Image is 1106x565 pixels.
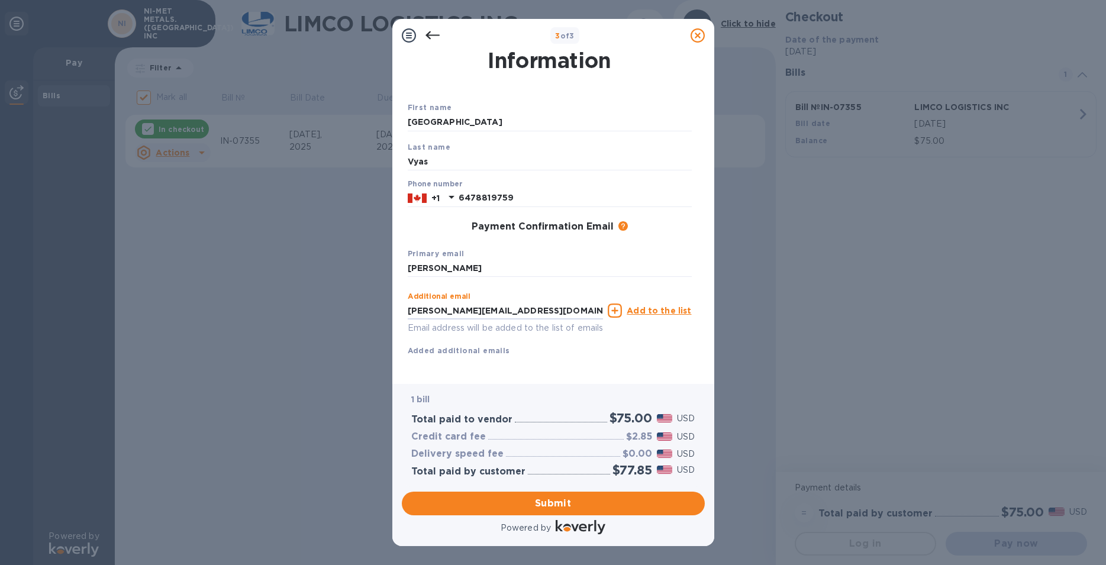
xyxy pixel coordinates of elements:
[408,153,692,170] input: Enter your last name
[408,249,465,258] b: Primary email
[657,450,673,458] img: USD
[555,31,575,40] b: of 3
[657,466,673,474] img: USD
[431,192,440,204] p: +1
[408,23,692,73] h1: Payment Contact Information
[501,522,551,534] p: Powered by
[459,189,692,207] input: Enter your phone number
[411,414,512,425] h3: Total paid to vendor
[411,431,486,443] h3: Credit card fee
[408,192,427,205] img: CA
[411,448,504,460] h3: Delivery speed fee
[612,463,652,477] h2: $77.85
[411,395,430,404] b: 1 bill
[677,431,695,443] p: USD
[610,411,652,425] h2: $75.00
[626,431,652,443] h3: $2.85
[677,412,695,425] p: USD
[411,496,695,511] span: Submit
[657,432,673,441] img: USD
[408,103,452,112] b: First name
[408,143,451,151] b: Last name
[472,221,614,233] h3: Payment Confirmation Email
[677,464,695,476] p: USD
[408,302,604,319] input: Enter additional email
[411,466,525,477] h3: Total paid by customer
[408,346,510,355] b: Added additional emails
[408,181,462,188] label: Phone number
[408,114,692,131] input: Enter your first name
[408,321,604,335] p: Email address will be added to the list of emails
[623,448,652,460] h3: $0.00
[408,293,470,301] label: Additional email
[677,448,695,460] p: USD
[402,492,705,515] button: Submit
[627,306,691,315] u: Add to the list
[555,31,560,40] span: 3
[657,414,673,422] img: USD
[556,520,605,534] img: Logo
[408,260,692,277] input: Enter your primary name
